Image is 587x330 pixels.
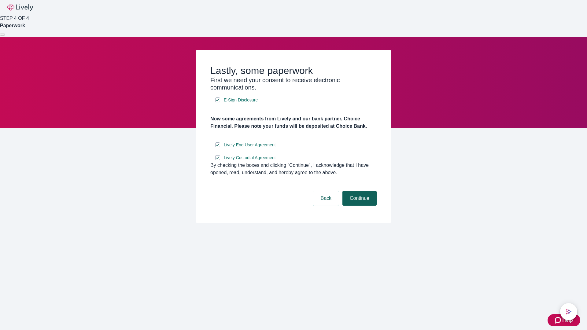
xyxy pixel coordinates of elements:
[555,317,562,324] svg: Zendesk support icon
[342,191,377,206] button: Continue
[223,141,277,149] a: e-sign disclosure document
[224,97,258,103] span: E-Sign Disclosure
[210,115,377,130] h4: Now some agreements from Lively and our bank partner, Choice Financial. Please note your funds wi...
[210,76,377,91] h3: First we need your consent to receive electronic communications.
[224,155,276,161] span: Lively Custodial Agreement
[560,303,577,320] button: chat
[548,314,580,326] button: Zendesk support iconHelp
[210,65,377,76] h2: Lastly, some paperwork
[313,191,339,206] button: Back
[223,154,277,162] a: e-sign disclosure document
[223,96,259,104] a: e-sign disclosure document
[566,309,572,315] svg: Lively AI Assistant
[210,162,377,176] div: By checking the boxes and clicking “Continue", I acknowledge that I have opened, read, understand...
[224,142,276,148] span: Lively End User Agreement
[562,317,573,324] span: Help
[7,4,33,11] img: Lively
